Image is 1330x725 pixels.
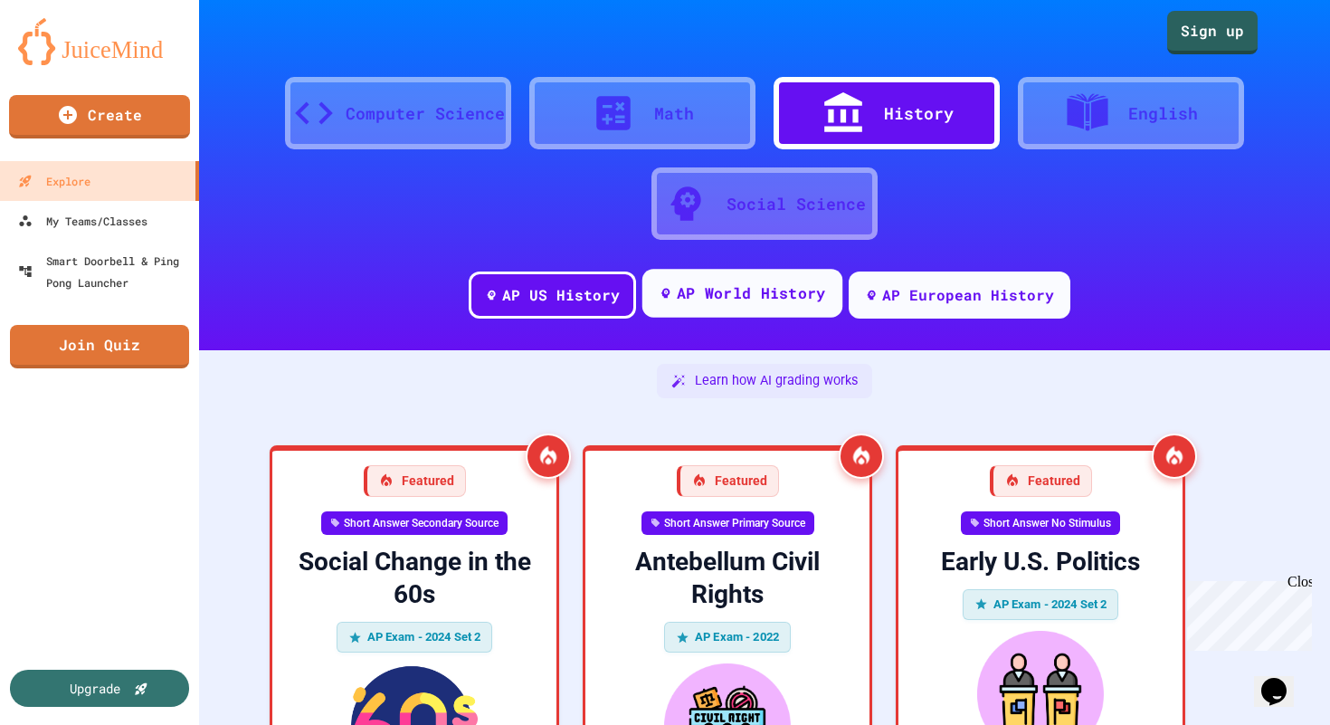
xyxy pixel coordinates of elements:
div: Upgrade [70,679,120,698]
div: Social Science [727,192,866,216]
div: AP US History [502,284,620,306]
iframe: chat widget [1180,574,1312,651]
div: AP Exam - 2022 [664,622,791,653]
div: Featured [677,465,779,497]
div: Math [654,101,694,126]
div: Featured [364,465,466,497]
div: AP Exam - 2024 Set 2 [963,589,1119,620]
div: AP Exam - 2024 Set 2 [337,622,493,653]
div: Computer Science [346,101,505,126]
span: Learn how AI grading works [695,371,858,391]
a: Join Quiz [10,325,189,368]
div: Social Change in the 60s [287,546,542,612]
div: AP World History [676,282,825,305]
div: Smart Doorbell & Ping Pong Launcher [18,250,192,293]
div: My Teams/Classes [18,210,147,232]
img: logo-orange.svg [18,18,181,65]
div: History [884,101,954,126]
div: Featured [990,465,1092,497]
div: AP European History [882,284,1054,306]
div: Short Answer No Stimulus [961,511,1120,535]
div: Early U.S. Politics [913,546,1168,578]
div: English [1128,101,1198,126]
a: Sign up [1167,11,1258,54]
iframe: chat widget [1254,653,1312,707]
div: Chat with us now!Close [7,7,125,115]
div: Explore [18,170,90,192]
div: Short Answer Secondary Source [321,511,508,535]
a: Create [9,95,190,138]
div: Short Answer Primary Source [641,511,814,535]
div: Antebellum Civil Rights [600,546,855,612]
